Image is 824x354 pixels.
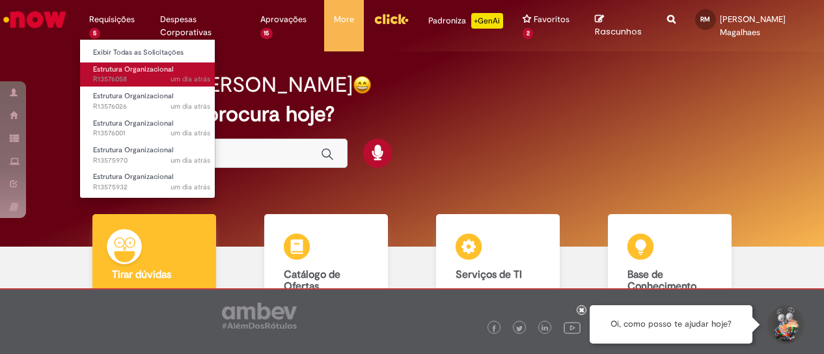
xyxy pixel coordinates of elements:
[80,143,223,167] a: Aberto R13575970 : Estrutura Organizacional
[79,39,215,198] ul: Requisições
[89,74,353,96] h2: Boa tarde, [PERSON_NAME]
[720,14,786,38] span: [PERSON_NAME] Magalhaes
[160,13,240,39] span: Despesas Corporativas
[284,268,340,293] b: Catálogo de Ofertas
[80,170,223,194] a: Aberto R13575932 : Estrutura Organizacional
[590,305,752,344] div: Oi, como posso te ajudar hoje?
[627,268,696,293] b: Base de Conhecimento
[260,28,273,39] span: 15
[260,13,307,26] span: Aprovações
[171,74,210,84] time: 29/09/2025 11:13:58
[765,305,804,344] button: Iniciar Conversa de Suporte
[171,182,210,192] time: 29/09/2025 10:59:16
[171,128,210,138] span: um dia atrás
[112,268,171,281] b: Tirar dúvidas
[222,303,297,329] img: logo_footer_ambev_rotulo_gray.png
[516,325,523,332] img: logo_footer_twitter.png
[93,182,210,193] span: R13575932
[89,103,735,126] h2: O que você procura hoje?
[93,128,210,139] span: R13576001
[542,325,548,333] img: logo_footer_linkedin.png
[595,25,642,38] span: Rascunhos
[171,156,210,165] span: um dia atrás
[80,62,223,87] a: Aberto R13576058 : Estrutura Organizacional
[491,325,497,332] img: logo_footer_facebook.png
[93,64,173,74] span: Estrutura Organizacional
[534,13,570,26] span: Favoritos
[171,74,210,84] span: um dia atrás
[171,182,210,192] span: um dia atrás
[240,214,412,327] a: Catálogo de Ofertas Abra uma solicitação
[428,13,503,29] div: Padroniza
[112,288,197,314] p: Tirar dúvidas com Lupi Assist e Gen Ai
[89,13,135,26] span: Requisições
[93,156,210,166] span: R13575970
[374,9,409,29] img: click_logo_yellow_360x200.png
[412,214,584,327] a: Serviços de TI Encontre ajuda
[93,118,173,128] span: Estrutura Organizacional
[456,288,540,301] p: Encontre ajuda
[334,13,354,26] span: More
[93,172,173,182] span: Estrutura Organizacional
[1,7,68,33] img: ServiceNow
[471,13,503,29] p: +GenAi
[523,28,534,39] span: 2
[456,268,522,281] b: Serviços de TI
[80,46,223,60] a: Exibir Todas as Solicitações
[171,128,210,138] time: 29/09/2025 11:07:32
[68,214,240,327] a: Tirar dúvidas Tirar dúvidas com Lupi Assist e Gen Ai
[89,28,100,39] span: 5
[93,74,210,85] span: R13576058
[80,116,223,141] a: Aberto R13576001 : Estrutura Organizacional
[171,156,210,165] time: 29/09/2025 11:04:03
[93,91,173,101] span: Estrutura Organizacional
[93,145,173,155] span: Estrutura Organizacional
[93,102,210,112] span: R13576026
[595,14,648,38] a: Rascunhos
[353,75,372,94] img: happy-face.png
[171,102,210,111] span: um dia atrás
[564,319,581,336] img: logo_footer_youtube.png
[171,102,210,111] time: 29/09/2025 11:10:11
[700,15,710,23] span: RM
[80,89,223,113] a: Aberto R13576026 : Estrutura Organizacional
[584,214,756,327] a: Base de Conhecimento Consulte e aprenda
